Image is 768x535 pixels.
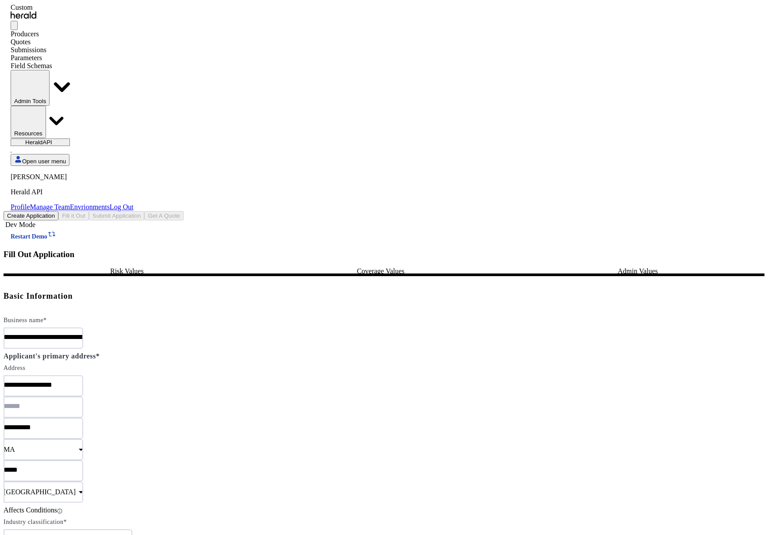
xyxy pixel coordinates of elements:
label: Applicant's primary address* [4,352,100,360]
p: [PERSON_NAME] [11,173,134,181]
span: Restart Demo [11,233,47,240]
button: Create Application [4,211,58,220]
button: Submit Application [89,211,145,220]
a: Profile [11,203,30,211]
div: Producers [11,30,134,38]
label: Industry classification* [4,519,67,525]
button: Get A Quote [144,211,184,220]
label: Address [4,365,25,371]
div: Field Schemas [11,62,134,70]
button: Restart Demo [4,229,63,241]
div: Quotes [11,38,134,46]
span: Open user menu [22,158,66,165]
span: Risk Values [110,268,144,275]
div: Affects Conditions [4,506,764,514]
img: Herald Logo [11,12,36,19]
button: Resources dropdown menu [11,106,46,138]
span: Admin Values [618,268,658,275]
div: Open user menu [11,173,134,211]
h3: Fill Out Application [4,250,764,259]
div: Parameters [11,54,134,62]
h5: Basic Information [4,289,764,303]
span: MA [4,446,15,453]
a: Log Out [110,203,134,211]
div: Custom [11,4,134,12]
div: Submissions [11,46,134,54]
button: Fill it Out [58,211,89,220]
a: Envrionments [70,203,110,211]
label: Dev Mode [4,221,35,229]
button: Open user menu [11,154,69,166]
a: Manage Team [30,203,70,211]
label: Business name* [4,317,47,323]
p: Herald API [11,188,134,196]
button: internal dropdown menu [11,70,50,106]
span: [GEOGRAPHIC_DATA] [4,488,76,496]
span: Coverage Values [357,268,405,275]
